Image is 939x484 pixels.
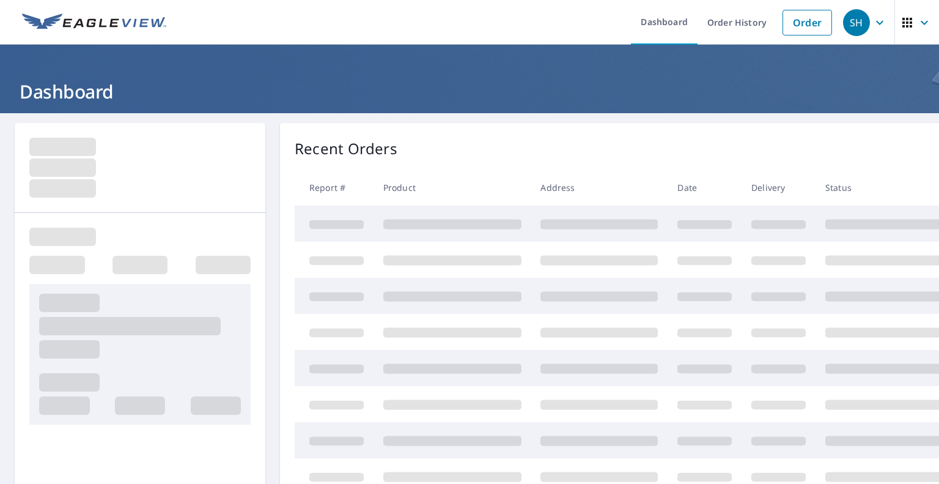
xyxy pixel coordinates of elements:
p: Recent Orders [295,138,397,160]
th: Date [668,169,742,206]
th: Address [531,169,668,206]
a: Order [782,10,832,35]
th: Report # [295,169,374,206]
th: Product [374,169,531,206]
th: Delivery [742,169,816,206]
h1: Dashboard [15,79,924,104]
img: EV Logo [22,13,166,32]
div: SH [843,9,870,36]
